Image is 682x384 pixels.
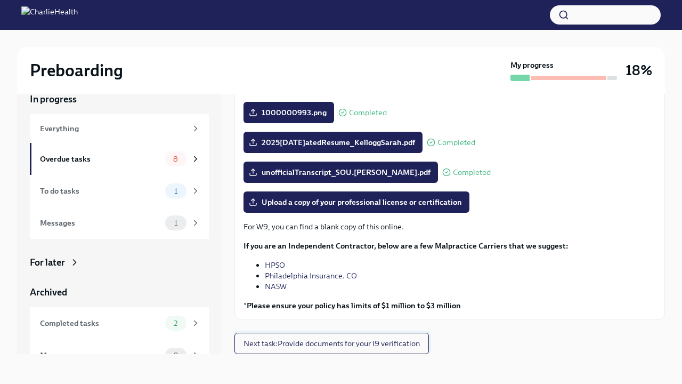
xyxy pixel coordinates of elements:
p: For W9, you can find a blank copy of this online. [243,221,656,232]
a: Archived [30,286,209,299]
label: 2025[DATE]atedResume_KelloggSarah.pdf [243,132,423,153]
span: 2025[DATE]atedResume_KelloggSarah.pdf [251,137,415,148]
label: 1000000993.png [243,102,334,123]
div: Overdue tasks [40,153,161,165]
a: Everything [30,114,209,143]
a: HPSO [265,260,285,270]
h2: Preboarding [30,60,123,81]
a: For later [30,256,209,269]
strong: If you are an Independent Contractor, below are a few Malpractice Carriers that we suggest: [243,241,569,251]
a: Overdue tasks8 [30,143,209,175]
a: NASW [265,282,287,291]
span: 1000000993.png [251,107,327,118]
a: Philadelphia Insurance. CO [265,271,357,281]
span: Completed [453,169,491,177]
span: 2 [167,319,184,327]
span: 1 [168,187,184,195]
span: 8 [167,155,184,163]
span: Completed [437,139,475,147]
label: Upload a copy of your professional license or certification [243,191,469,213]
a: Messages0 [30,339,209,371]
span: 0 [167,351,185,359]
strong: My progress [510,60,554,70]
a: Messages1 [30,207,209,239]
div: To do tasks [40,185,161,197]
div: Completed tasks [40,317,161,329]
strong: Please ensure your policy has limits of $1 million to $3 million [247,301,461,310]
span: Upload a copy of your professional license or certification [251,197,462,207]
a: To do tasks1 [30,175,209,207]
div: For later [30,256,65,269]
span: Next task : Provide documents for your I9 verification [243,338,420,349]
h3: 18% [626,61,652,80]
div: Messages [40,349,161,361]
a: In progress [30,93,209,106]
a: Completed tasks2 [30,307,209,339]
span: 1 [168,219,184,227]
div: Everything [40,123,186,134]
button: Next task:Provide documents for your I9 verification [234,333,429,354]
div: Messages [40,217,161,229]
label: unofficialTranscript_SOU.[PERSON_NAME].pdf [243,162,438,183]
span: unofficialTranscript_SOU.[PERSON_NAME].pdf [251,167,431,178]
span: Completed [349,109,387,117]
img: CharlieHealth [21,6,78,23]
